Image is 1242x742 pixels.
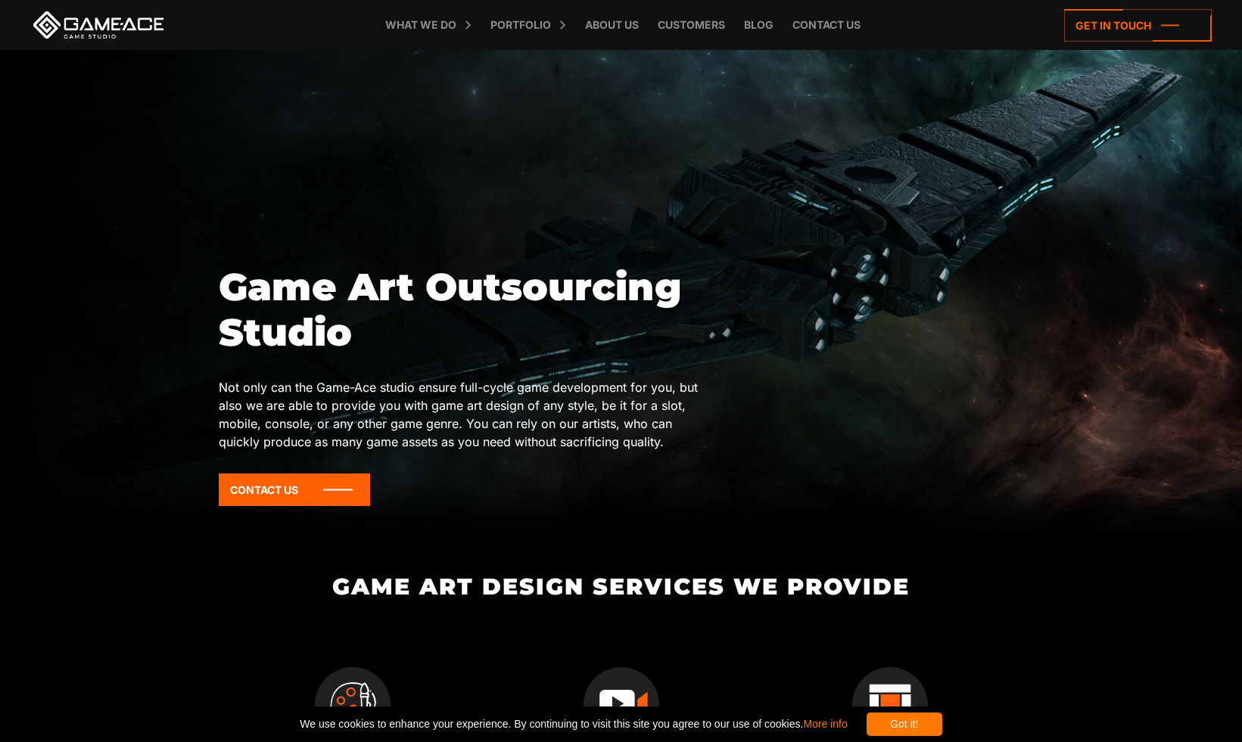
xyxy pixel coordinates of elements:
h1: Game Art Outsourcing Studio [219,265,702,355]
a: Contact Us [219,473,370,506]
a: Get in touch [1064,9,1212,42]
p: Not only can the Game-Ace studio ensure full-cycle game development for you, but also we are able... [219,378,702,451]
h2: Game Art Design Services We Provide [218,574,1024,599]
div: Got it! [867,713,942,736]
a: More info [803,718,847,730]
span: We use cookies to enhance your experience. By continuing to visit this site you agree to our use ... [300,713,847,736]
